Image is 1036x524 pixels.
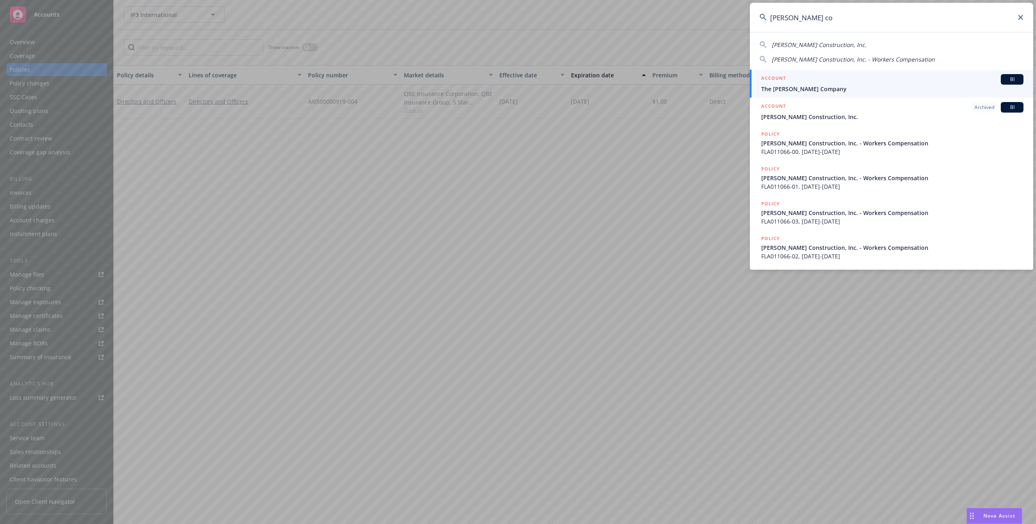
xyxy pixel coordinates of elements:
span: [PERSON_NAME] Construction, Inc. - Workers Compensation [761,243,1023,252]
span: The [PERSON_NAME] Company [761,85,1023,93]
span: Nova Assist [983,512,1015,519]
a: ACCOUNTBIThe [PERSON_NAME] Company [750,70,1033,98]
span: Archived [974,104,994,111]
span: BI [1004,104,1020,111]
h5: POLICY [761,130,780,138]
span: [PERSON_NAME] Construction, Inc. - Workers Compensation [761,139,1023,147]
input: Search... [750,3,1033,32]
span: FLA011066-00, [DATE]-[DATE] [761,147,1023,156]
h5: ACCOUNT [761,74,786,84]
span: FLA011066-02, [DATE]-[DATE] [761,252,1023,260]
a: POLICY[PERSON_NAME] Construction, Inc. - Workers CompensationFLA011066-01, [DATE]-[DATE] [750,160,1033,195]
h5: ACCOUNT [761,102,786,112]
a: POLICY[PERSON_NAME] Construction, Inc. - Workers CompensationFLA011066-02, [DATE]-[DATE] [750,230,1033,265]
a: POLICY[PERSON_NAME] Construction, Inc. - Workers CompensationFLA011066-03, [DATE]-[DATE] [750,195,1033,230]
h5: POLICY [761,234,780,243]
h5: POLICY [761,200,780,208]
span: [PERSON_NAME] Construction, Inc. [772,41,866,49]
a: POLICY[PERSON_NAME] Construction, Inc. - Workers CompensationFLA011066-00, [DATE]-[DATE] [750,126,1033,160]
span: [PERSON_NAME] Construction, Inc. - Workers Compensation [761,209,1023,217]
span: FLA011066-01, [DATE]-[DATE] [761,182,1023,191]
span: [PERSON_NAME] Construction, Inc. - Workers Compensation [772,55,935,63]
button: Nova Assist [966,508,1022,524]
h5: POLICY [761,165,780,173]
span: [PERSON_NAME] Construction, Inc. [761,113,1023,121]
span: BI [1004,76,1020,83]
span: FLA011066-03, [DATE]-[DATE] [761,217,1023,226]
a: ACCOUNTArchivedBI[PERSON_NAME] Construction, Inc. [750,98,1033,126]
span: [PERSON_NAME] Construction, Inc. - Workers Compensation [761,174,1023,182]
div: Drag to move [967,508,977,524]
